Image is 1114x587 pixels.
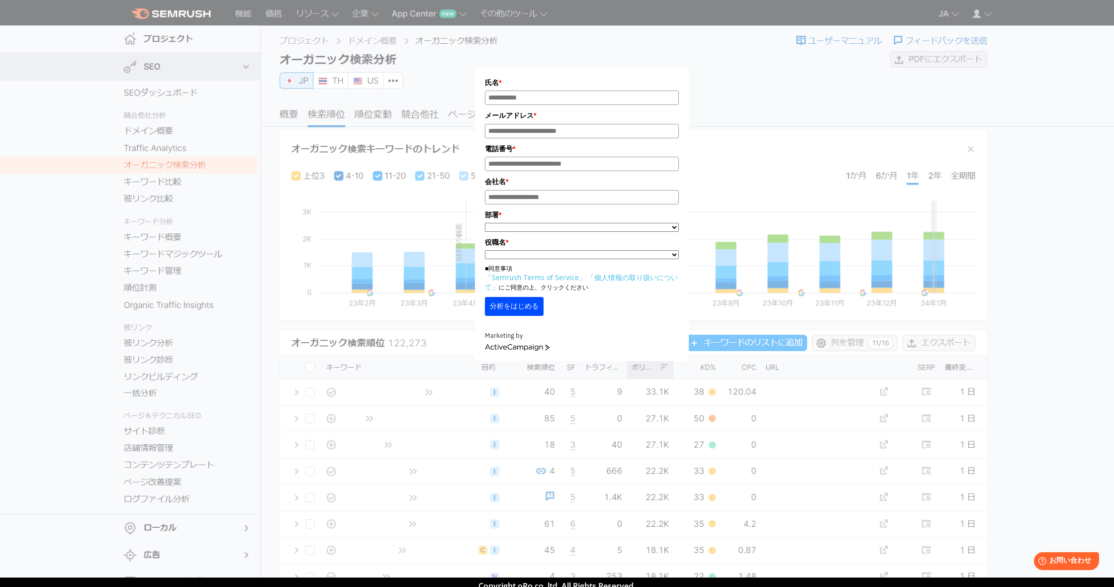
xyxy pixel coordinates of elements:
label: メールアドレス [485,110,679,121]
a: 「個人情報の取り扱いについて」 [485,273,678,292]
label: 部署 [485,209,679,220]
label: 氏名 [485,77,679,88]
p: ■同意事項 にご同意の上、クリックください [485,264,679,292]
div: Marketing by [485,331,679,341]
label: 会社名 [485,176,679,187]
iframe: Help widget launcher [1025,548,1103,576]
button: 分析をはじめる [485,297,544,316]
a: 「Semrush Terms of Service」 [485,273,586,282]
label: 役職名 [485,237,679,248]
label: 電話番号 [485,143,679,154]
